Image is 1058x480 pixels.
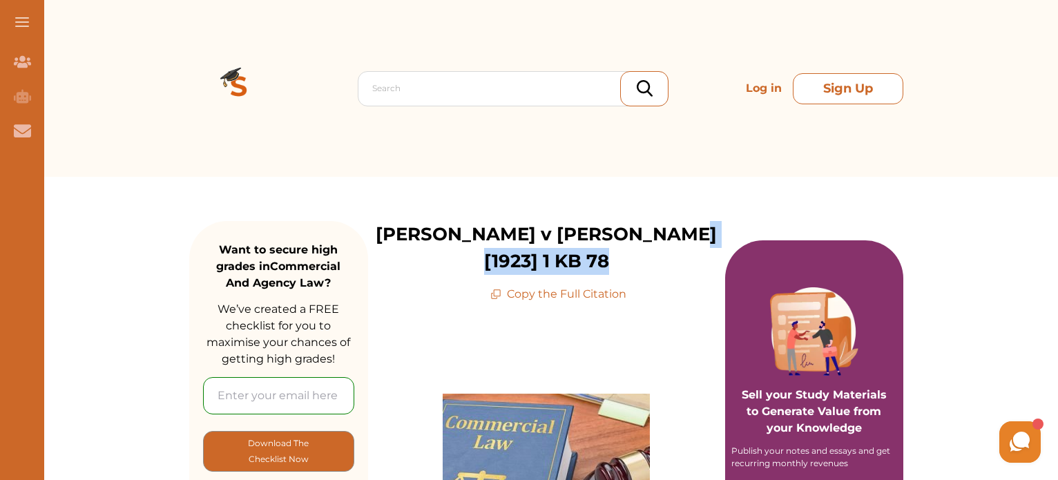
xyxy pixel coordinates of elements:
[727,418,1044,466] iframe: HelpCrunch
[770,287,858,376] img: Purple card image
[203,377,354,414] input: Enter your email here
[739,348,890,436] p: Sell your Study Materials to Generate Value from your Knowledge
[793,73,903,104] button: Sign Up
[203,431,354,472] button: [object Object]
[490,286,626,303] p: Copy the Full Citation
[206,303,350,365] span: We’ve created a FREE checklist for you to maximise your chances of getting high grades!
[231,435,326,468] p: Download The Checklist Now
[368,221,725,275] p: [PERSON_NAME] v [PERSON_NAME] [1923] 1 KB 78
[637,80,653,97] img: search_icon
[740,75,787,102] p: Log in
[189,39,289,138] img: Logo
[216,243,340,289] strong: Want to secure high grades in Commercial And Agency Law ?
